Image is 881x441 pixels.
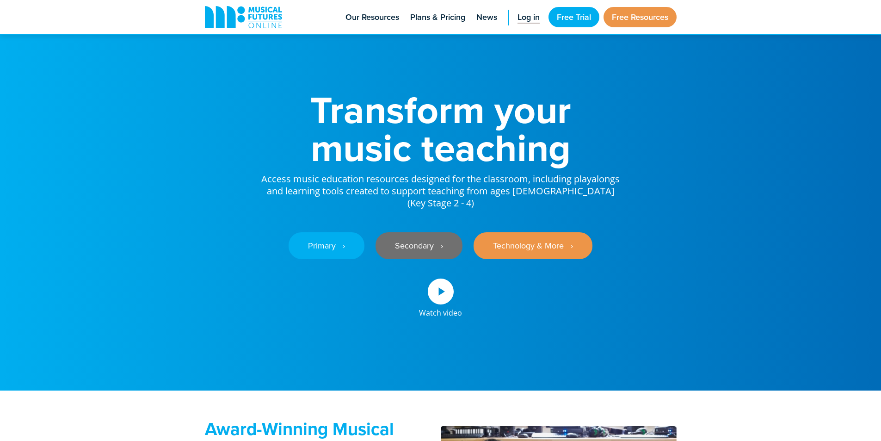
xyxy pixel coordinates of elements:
a: Free Resources [604,7,677,27]
span: News [476,11,497,24]
a: Primary ‎‏‏‎ ‎ › [289,232,364,259]
span: Our Resources [345,11,399,24]
div: Watch video [419,304,462,317]
h1: Transform your music teaching [260,91,621,167]
p: Access music education resources designed for the classroom, including playalongs and learning to... [260,167,621,209]
span: Log in [518,11,540,24]
a: Secondary ‎‏‏‎ ‎ › [376,232,462,259]
a: Free Trial [548,7,599,27]
a: Technology & More ‎‏‏‎ ‎ › [474,232,592,259]
span: Plans & Pricing [410,11,465,24]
